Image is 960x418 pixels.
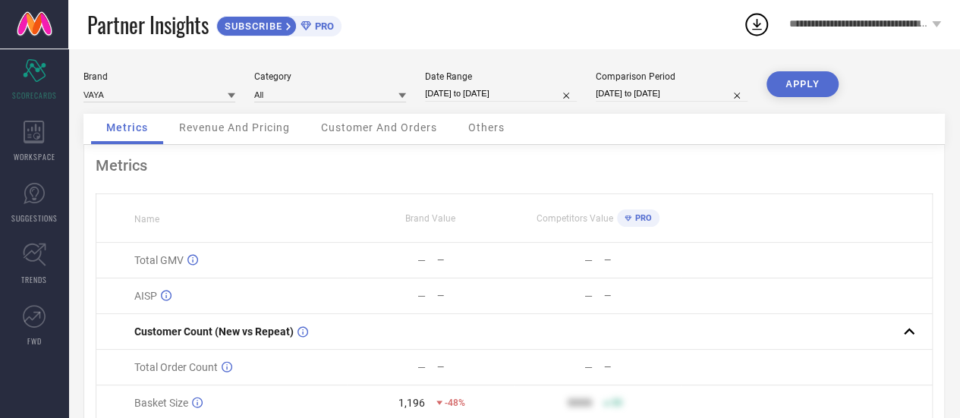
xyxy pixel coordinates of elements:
[14,151,55,162] span: WORKSPACE
[134,254,184,266] span: Total GMV
[87,9,209,40] span: Partner Insights
[437,291,514,301] div: —
[631,213,652,223] span: PRO
[417,290,426,302] div: —
[612,398,622,408] span: 50
[134,361,218,373] span: Total Order Count
[321,121,437,134] span: Customer And Orders
[604,291,681,301] div: —
[11,212,58,224] span: SUGGESTIONS
[604,255,681,266] div: —
[425,71,577,82] div: Date Range
[425,86,577,102] input: Select date range
[311,20,334,32] span: PRO
[134,325,294,338] span: Customer Count (New vs Repeat)
[584,254,593,266] div: —
[405,213,455,224] span: Brand Value
[21,274,47,285] span: TRENDS
[106,121,148,134] span: Metrics
[468,121,505,134] span: Others
[584,361,593,373] div: —
[179,121,290,134] span: Revenue And Pricing
[584,290,593,302] div: —
[134,397,188,409] span: Basket Size
[216,12,342,36] a: SUBSCRIBEPRO
[437,255,514,266] div: —
[445,398,465,408] span: -48%
[743,11,770,38] div: Open download list
[96,156,933,174] div: Metrics
[537,213,613,224] span: Competitors Value
[217,20,286,32] span: SUBSCRIBE
[12,90,57,101] span: SCORECARDS
[596,71,748,82] div: Comparison Period
[134,214,159,225] span: Name
[417,361,426,373] div: —
[398,397,425,409] div: 1,196
[437,362,514,372] div: —
[83,71,235,82] div: Brand
[27,335,42,347] span: FWD
[596,86,748,102] input: Select comparison period
[568,397,592,409] div: 9999
[254,71,406,82] div: Category
[604,362,681,372] div: —
[417,254,426,266] div: —
[766,71,839,97] button: APPLY
[134,290,157,302] span: AISP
